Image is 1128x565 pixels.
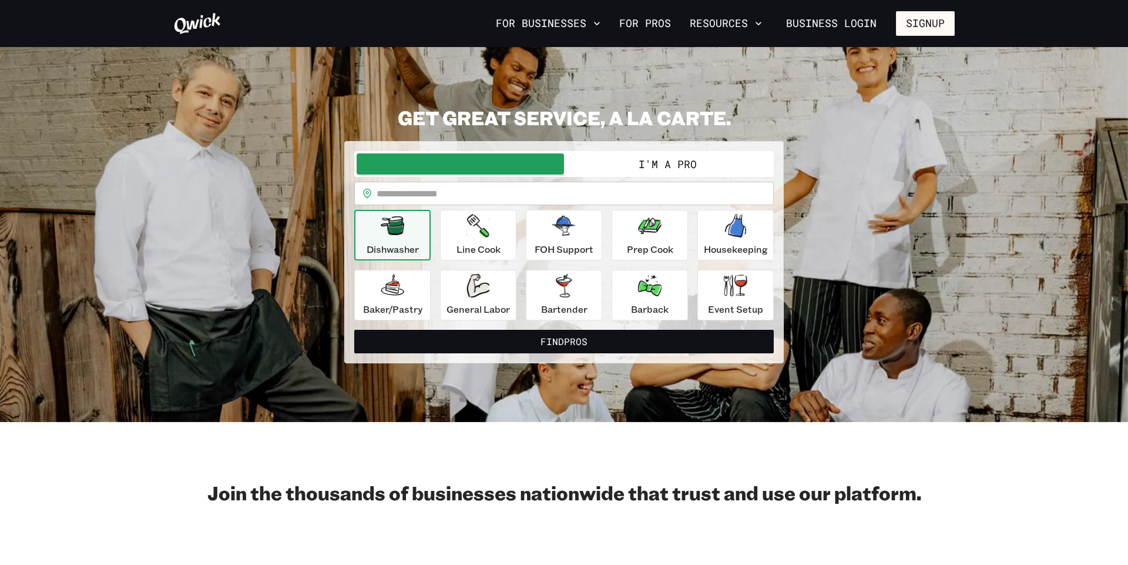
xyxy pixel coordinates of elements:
[367,242,419,256] p: Dishwasher
[612,210,688,260] button: Prep Cook
[685,14,767,34] button: Resources
[357,153,564,175] button: I'm a Business
[526,210,602,260] button: FOH Support
[697,270,774,320] button: Event Setup
[708,302,763,316] p: Event Setup
[564,153,771,175] button: I'm a Pro
[456,242,501,256] p: Line Cook
[612,270,688,320] button: Barback
[344,106,784,129] h2: GET GREAT SERVICE, A LA CARTE.
[535,242,593,256] p: FOH Support
[363,302,422,316] p: Baker/Pastry
[354,270,431,320] button: Baker/Pastry
[627,242,673,256] p: Prep Cook
[615,14,676,34] a: For Pros
[704,242,768,256] p: Housekeeping
[541,302,587,316] p: Bartender
[697,210,774,260] button: Housekeeping
[354,330,774,353] button: FindPros
[446,302,510,316] p: General Labor
[440,210,516,260] button: Line Cook
[776,11,887,36] a: Business Login
[896,11,955,36] button: Signup
[440,270,516,320] button: General Labor
[491,14,605,34] button: For Businesses
[173,481,955,504] h2: Join the thousands of businesses nationwide that trust and use our platform.
[354,210,431,260] button: Dishwasher
[526,270,602,320] button: Bartender
[631,302,669,316] p: Barback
